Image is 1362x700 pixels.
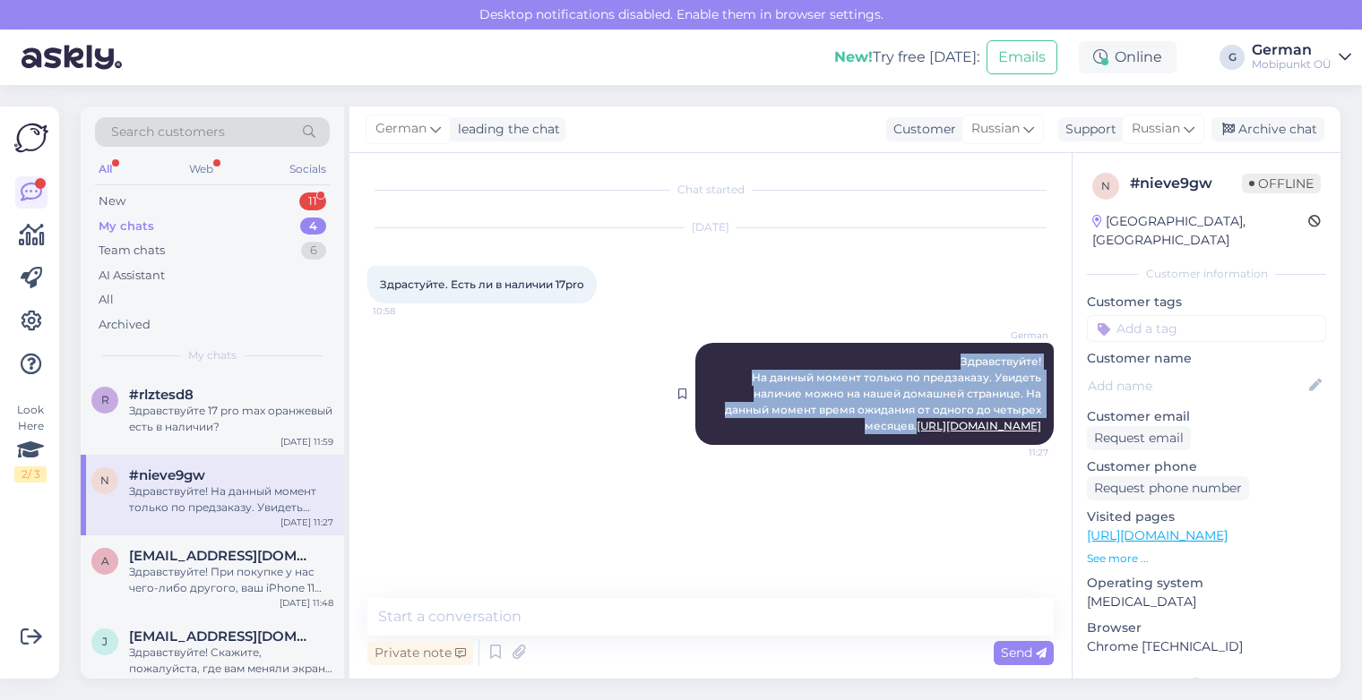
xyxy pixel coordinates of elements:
p: Visited pages [1087,508,1326,526]
p: See more ... [1087,551,1326,567]
span: julia20juqa@gmail.com [129,628,315,645]
div: Request phone number [1087,476,1249,500]
div: Customer [886,120,956,139]
div: Online [1079,41,1177,73]
div: Здравствуйте! При покупке у нас чего-либо другого, ваш iPhone 11 64GB мы сможем оценить примерно ... [129,564,333,596]
span: German [981,329,1048,342]
span: a [101,554,109,568]
span: n [100,474,109,487]
span: My chats [188,347,237,363]
div: All [99,291,114,309]
div: leading the chat [451,120,560,139]
input: Add name [1088,376,1306,396]
div: Extra [1087,674,1326,690]
div: [DATE] 11:25 [280,677,333,690]
div: Mobipunkt OÜ [1252,57,1332,72]
button: Emails [987,40,1057,74]
img: Askly Logo [14,121,48,155]
span: Send [1001,645,1047,661]
div: Customer information [1087,266,1326,282]
div: Try free [DATE]: [834,47,979,68]
span: n [1101,179,1110,192]
div: German [1252,43,1332,57]
span: Search customers [111,123,225,141]
b: New! [834,48,873,65]
span: Russian [971,119,1020,139]
div: New [99,192,125,210]
span: j [102,635,108,648]
div: Здравствуйте 17 pro max оранжевый есть в наличии? [129,403,333,435]
div: G [1220,45,1245,70]
span: Здравствуйте! На данный момент только по предзаказу. Увидеть наличие можно на нашей домашней стра... [725,354,1044,432]
div: All [95,158,116,181]
div: [GEOGRAPHIC_DATA], [GEOGRAPHIC_DATA] [1092,212,1308,250]
div: [DATE] [367,219,1054,235]
div: Look Here [14,402,47,482]
a: GermanMobipunkt OÜ [1252,43,1351,72]
span: 10:58 [373,304,440,318]
span: #nieve9gw [129,467,205,483]
div: Socials [286,158,330,181]
div: Team chats [99,242,165,260]
div: Archived [99,316,151,334]
span: Russian [1132,119,1180,139]
span: Offline [1242,174,1321,193]
div: [DATE] 11:48 [280,596,333,610]
span: a4338532@gmail.com [129,548,315,564]
input: Add a tag [1087,315,1326,342]
p: Browser [1087,619,1326,637]
div: 11 [299,192,326,210]
div: Web [185,158,217,181]
span: German [375,119,427,139]
p: Operating system [1087,574,1326,593]
p: Chrome [TECHNICAL_ID] [1087,637,1326,656]
div: AI Assistant [99,267,165,285]
div: Support [1058,120,1116,139]
span: #rlztesd8 [129,387,194,403]
p: [MEDICAL_DATA] [1087,593,1326,611]
span: Здрастуйте. Есть ли в наличии 17pro [380,277,584,291]
span: 11:27 [981,446,1048,459]
div: Archive chat [1211,117,1324,141]
div: Request email [1087,426,1191,450]
div: 2 / 3 [14,466,47,482]
div: # nieve9gw [1130,173,1242,194]
p: Customer email [1087,407,1326,426]
span: r [101,393,109,406]
div: [DATE] 11:27 [280,516,333,529]
div: 6 [301,242,326,260]
div: Chat started [367,182,1054,198]
div: Здравствуйте! Скажите, пожалуйста, где вам меняли экран? Модель устройства? [129,645,333,677]
div: My chats [99,218,154,235]
p: Customer phone [1087,457,1326,476]
div: Здравствуйте! На данный момент только по предзаказу. Увидеть наличие можно на нашей домашней стра... [129,483,333,516]
div: [DATE] 11:59 [280,435,333,448]
p: Customer tags [1087,293,1326,312]
a: [URL][DOMAIN_NAME] [917,419,1041,432]
div: Private note [367,641,473,665]
p: Customer name [1087,349,1326,368]
div: 4 [300,218,326,235]
a: [URL][DOMAIN_NAME] [1087,527,1228,543]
